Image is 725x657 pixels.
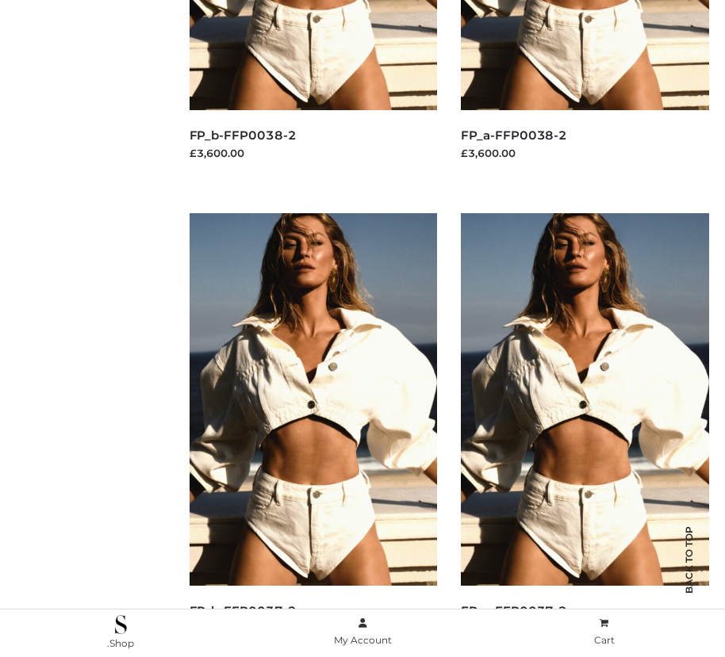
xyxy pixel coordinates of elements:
span: .Shop [107,637,134,649]
img: .Shop [115,615,127,634]
a: Cart [483,614,725,650]
span: Back to top [669,554,709,594]
a: FP_b-FFP0038-2 [190,128,297,143]
a: FP_a-FFP0038-2 [461,128,567,143]
div: £3,600.00 [190,145,438,161]
div: £3,600.00 [461,145,709,161]
a: My Account [242,614,484,650]
span: Cart [594,634,615,646]
span: My Account [334,634,392,646]
a: FP_b-FFP0037-2 [190,603,297,618]
a: FP_a-FFP0037-2 [461,603,567,618]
